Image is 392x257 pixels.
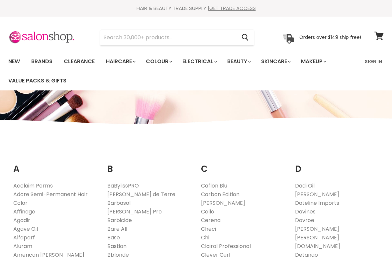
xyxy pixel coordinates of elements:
a: Bare All [107,225,127,233]
a: Brands [26,55,57,68]
a: Carbon Edition [201,191,240,198]
a: Beauty [222,55,255,68]
h2: C [201,154,285,176]
a: Dateline Imports [295,199,339,207]
a: [PERSON_NAME] [295,225,339,233]
a: Aluram [13,242,32,250]
a: [PERSON_NAME] [201,199,245,207]
a: Sign In [361,55,386,68]
h2: A [13,154,97,176]
a: Clearance [59,55,100,68]
iframe: Gorgias live chat messenger [359,226,385,250]
a: Acclaim Perms [13,182,53,190]
a: Skincare [256,55,295,68]
a: Bastion [107,242,127,250]
a: Barbasol [107,199,131,207]
a: Agave Oil [13,225,38,233]
a: Makeup [296,55,330,68]
a: Dadi Oil [295,182,315,190]
a: Affinage [13,208,35,215]
a: Electrical [177,55,221,68]
a: Haircare [101,55,140,68]
h2: B [107,154,191,176]
a: Checi [201,225,216,233]
p: Orders over $149 ship free! [299,34,361,40]
a: [DOMAIN_NAME] [295,242,340,250]
a: [PERSON_NAME] Pro [107,208,162,215]
a: Value Packs & Gifts [3,74,71,88]
h2: D [295,154,379,176]
a: Base [107,234,120,241]
form: Product [100,30,254,46]
a: Cello [201,208,214,215]
a: Adore Semi-Permanent Hair Color [13,191,88,207]
a: Davines [295,208,316,215]
button: Search [236,30,254,45]
a: [PERSON_NAME] de Terre [107,191,175,198]
a: GET TRADE ACCESS [209,5,256,12]
a: [PERSON_NAME] [295,234,339,241]
a: [PERSON_NAME] [295,191,339,198]
input: Search [100,30,236,45]
a: Alfaparf [13,234,35,241]
a: Agadir [13,216,30,224]
a: BaBylissPRO [107,182,139,190]
ul: Main menu [3,52,361,90]
a: New [3,55,25,68]
a: Clairol Professional [201,242,251,250]
a: Davroe [295,216,314,224]
a: Barbicide [107,216,132,224]
a: Cerena [201,216,221,224]
a: Caflon Blu [201,182,227,190]
a: Chi [201,234,209,241]
a: Colour [141,55,176,68]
